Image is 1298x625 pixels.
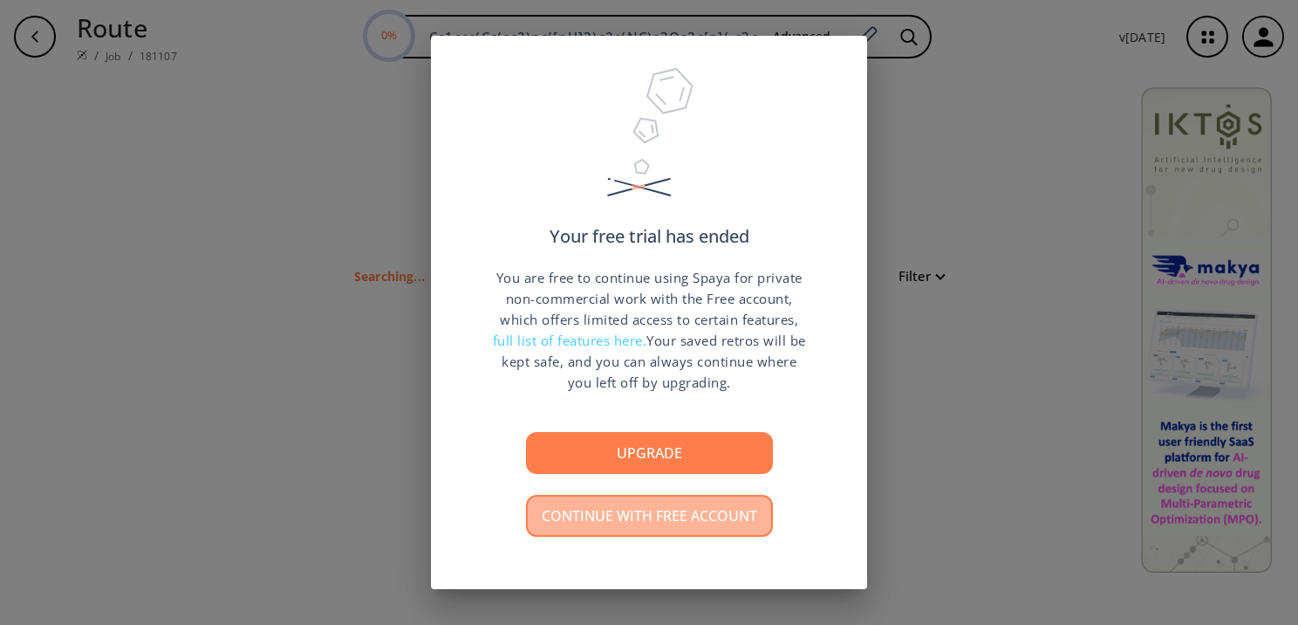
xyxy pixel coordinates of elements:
p: You are free to continue using Spaya for private non-commercial work with the Free account, which... [492,267,806,393]
button: Continue with free account [526,495,773,537]
img: Trial Ended [599,62,699,228]
button: Upgrade [526,432,773,474]
span: full list of features here. [493,332,647,349]
p: Your free trial has ended [550,228,749,245]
